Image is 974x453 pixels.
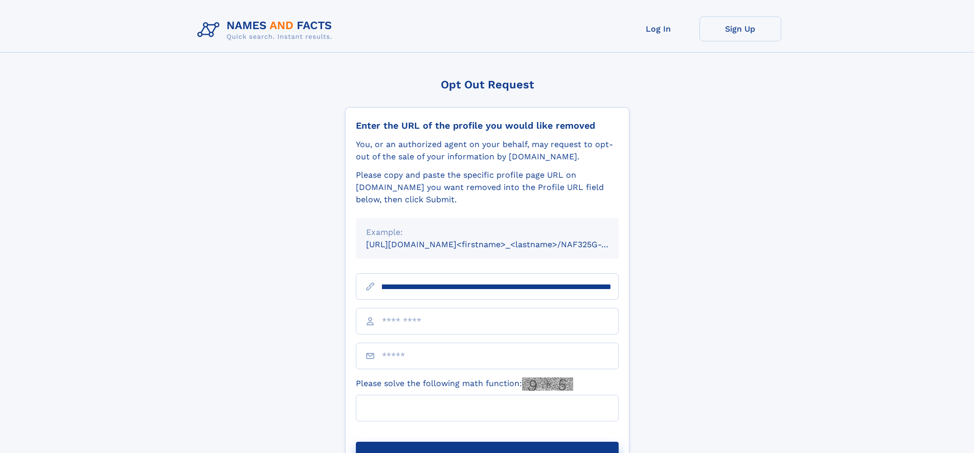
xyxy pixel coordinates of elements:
[345,78,629,91] div: Opt Out Request
[356,169,619,206] div: Please copy and paste the specific profile page URL on [DOMAIN_NAME] you want removed into the Pr...
[618,16,699,41] a: Log In
[366,226,608,239] div: Example:
[356,120,619,131] div: Enter the URL of the profile you would like removed
[193,16,341,44] img: Logo Names and Facts
[699,16,781,41] a: Sign Up
[356,138,619,163] div: You, or an authorized agent on your behalf, may request to opt-out of the sale of your informatio...
[356,377,573,391] label: Please solve the following math function:
[366,240,638,249] small: [URL][DOMAIN_NAME]<firstname>_<lastname>/NAF325G-xxxxxxxx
